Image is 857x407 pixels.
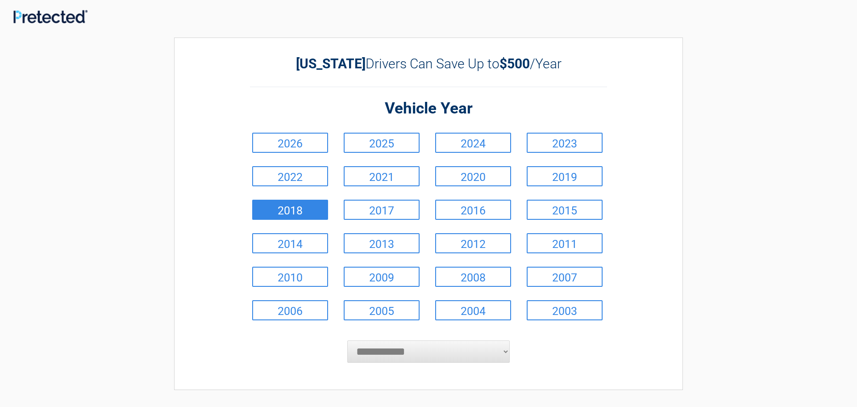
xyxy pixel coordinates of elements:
a: 2018 [252,200,328,220]
a: 2013 [344,233,420,253]
a: 2009 [344,267,420,287]
a: 2010 [252,267,328,287]
b: [US_STATE] [296,56,366,71]
a: 2023 [527,133,603,153]
h2: Vehicle Year [250,98,607,119]
a: 2007 [527,267,603,287]
a: 2004 [435,300,511,320]
a: 2008 [435,267,511,287]
a: 2017 [344,200,420,220]
b: $500 [499,56,530,71]
a: 2024 [435,133,511,153]
a: 2014 [252,233,328,253]
h2: Drivers Can Save Up to /Year [250,56,607,71]
a: 2019 [527,166,603,186]
a: 2020 [435,166,511,186]
a: 2011 [527,233,603,253]
a: 2003 [527,300,603,320]
a: 2006 [252,300,328,320]
a: 2012 [435,233,511,253]
a: 2025 [344,133,420,153]
a: 2021 [344,166,420,186]
a: 2026 [252,133,328,153]
a: 2005 [344,300,420,320]
a: 2022 [252,166,328,186]
a: 2016 [435,200,511,220]
a: 2015 [527,200,603,220]
img: Main Logo [13,10,87,23]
